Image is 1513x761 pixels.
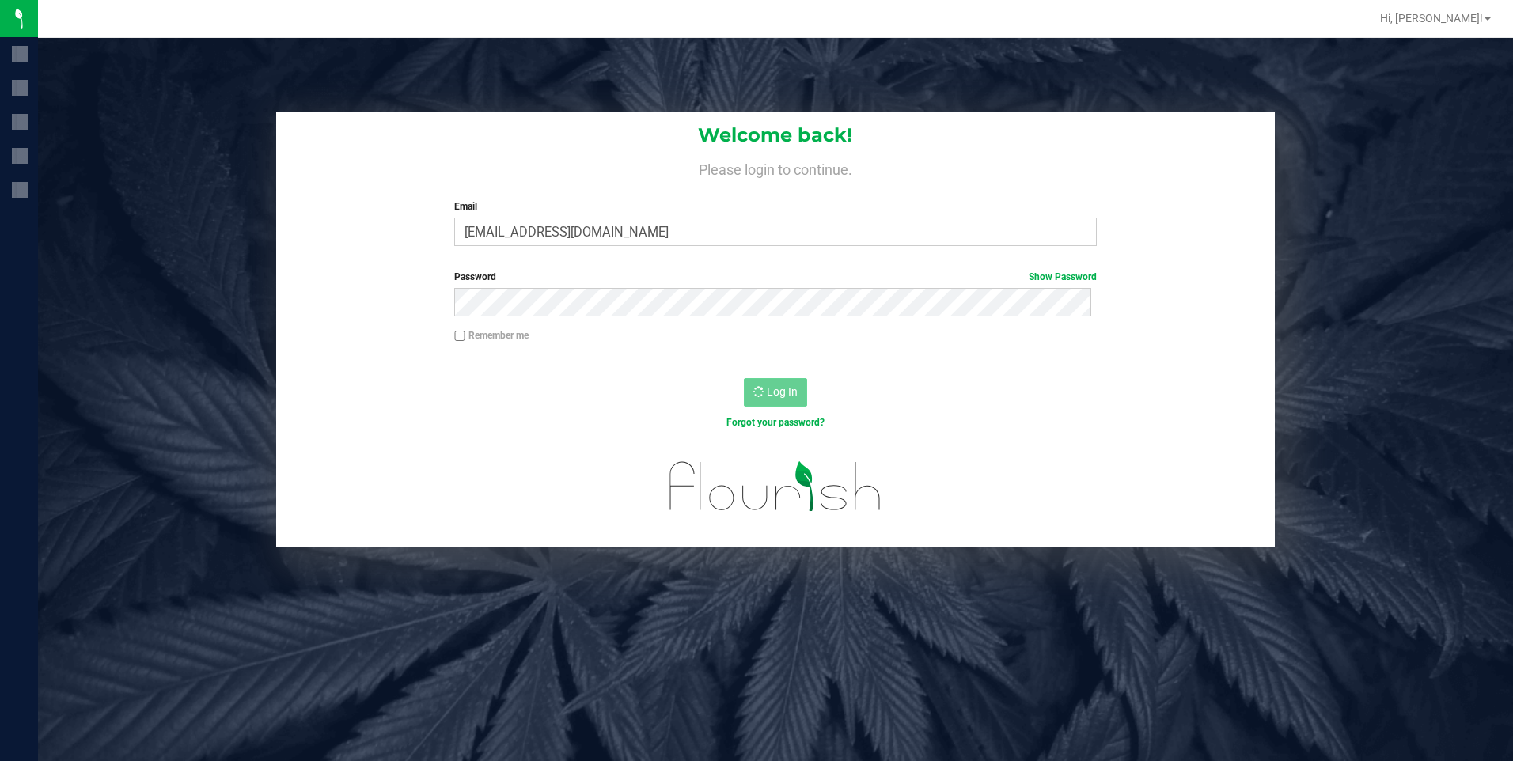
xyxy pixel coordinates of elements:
[454,199,1097,214] label: Email
[276,125,1276,146] h1: Welcome back!
[454,328,529,343] label: Remember me
[454,271,496,282] span: Password
[276,158,1276,177] h4: Please login to continue.
[744,378,807,407] button: Log In
[767,385,798,398] span: Log In
[1029,271,1097,282] a: Show Password
[454,331,465,342] input: Remember me
[650,446,901,527] img: flourish_logo.svg
[726,417,825,428] a: Forgot your password?
[1380,12,1483,25] span: Hi, [PERSON_NAME]!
